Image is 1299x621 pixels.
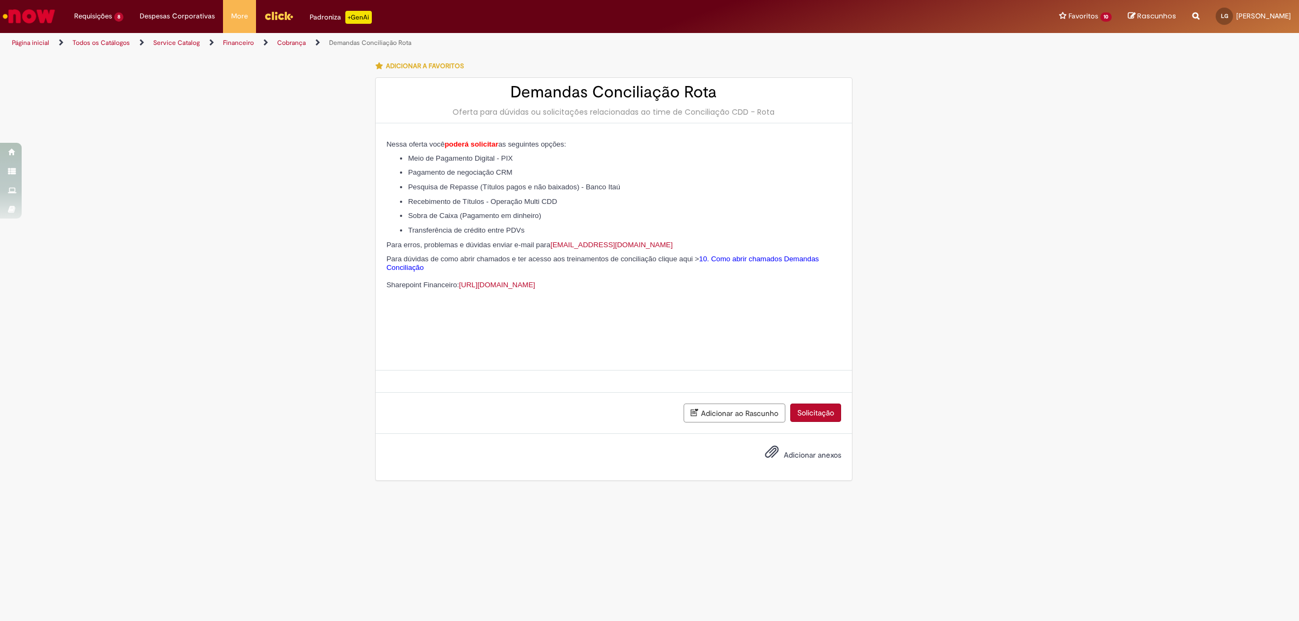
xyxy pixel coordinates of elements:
[459,281,535,289] a: [URL][DOMAIN_NAME]
[550,241,673,249] a: [EMAIL_ADDRESS][DOMAIN_NAME]
[231,11,248,22] span: More
[8,33,858,53] ul: Trilhas de página
[386,255,819,272] a: 10. Como abrir chamados Demandas Conciliação
[140,11,215,22] span: Despesas Corporativas
[223,38,254,47] a: Financeiro
[386,62,464,70] span: Adicionar a Favoritos
[790,404,841,422] button: Solicitação
[762,442,782,467] button: Adicionar anexos
[1,5,57,27] img: ServiceNow
[73,38,130,47] a: Todos os Catálogos
[386,241,673,249] span: Para erros, problemas e dúvidas enviar e-mail para
[408,212,541,220] span: Sobra de Caixa (Pagamento em dinheiro)
[444,140,498,148] span: poderá solicitar
[310,11,372,24] div: Padroniza
[153,38,200,47] a: Service Catalog
[114,12,123,22] span: 8
[345,11,372,24] p: +GenAi
[375,55,470,77] button: Adicionar a Favoritos
[408,154,513,162] span: Meio de Pagamento Digital - PIX
[386,83,841,101] h2: Demandas Conciliação Rota
[408,183,620,191] span: Pesquisa de Repasse (Títulos pagos e não baixados) - Banco Itaú
[329,38,411,47] a: Demandas Conciliação Rota
[386,107,841,117] div: Oferta para dúvidas ou solicitações relacionadas ao time de Conciliação CDD - Rota
[408,168,513,176] span: Pagamento de negociação CRM
[1100,12,1112,22] span: 10
[498,140,566,148] span: as seguintes opções:
[74,11,112,22] span: Requisições
[1128,11,1176,22] a: Rascunhos
[784,450,841,460] span: Adicionar anexos
[1221,12,1228,19] span: LG
[1068,11,1098,22] span: Favoritos
[264,8,293,24] img: click_logo_yellow_360x200.png
[1137,11,1176,21] span: Rascunhos
[386,140,444,148] span: Nessa oferta você
[12,38,49,47] a: Página inicial
[277,38,306,47] a: Cobrança
[684,404,785,422] button: Adicionar ao Rascunho
[1236,11,1291,21] span: [PERSON_NAME]
[386,255,819,289] span: Para dúvidas de como abrir chamados e ter acesso aos treinamentos de conciliação clique aqui > Sh...
[408,197,557,206] span: Recebimento de Títulos - Operação Multi CDD
[408,226,524,234] span: Transferência de crédito entre PDVs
